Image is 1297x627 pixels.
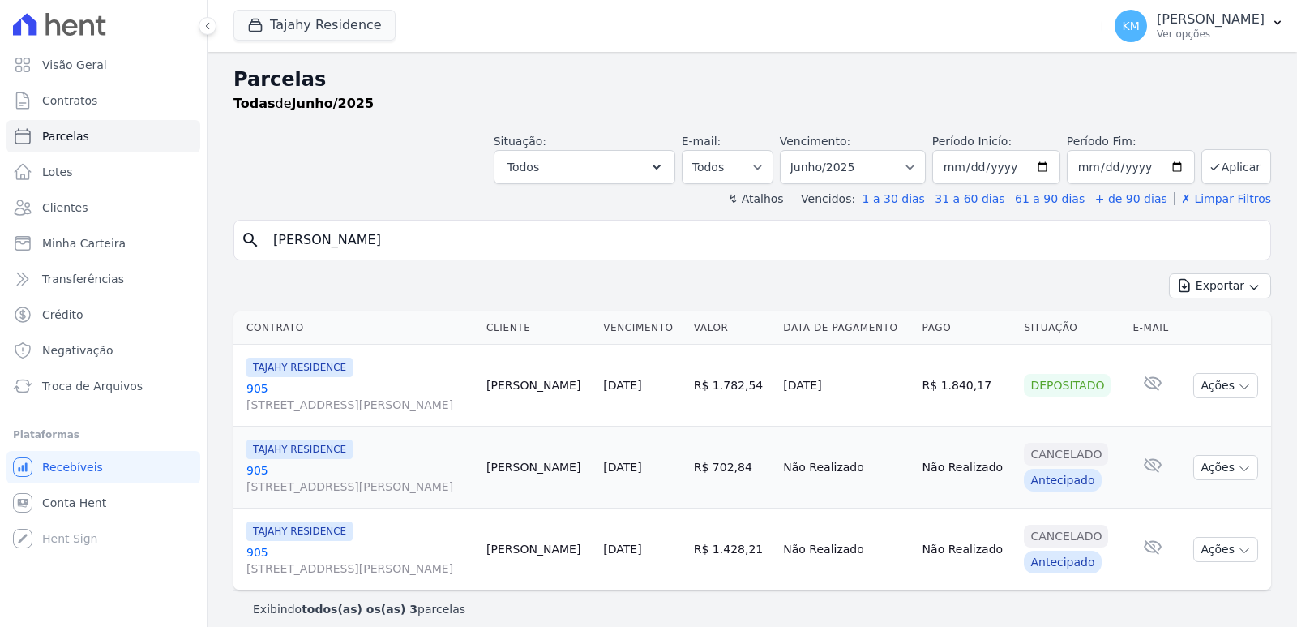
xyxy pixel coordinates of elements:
[794,192,855,205] label: Vencidos:
[480,311,597,345] th: Cliente
[1126,311,1179,345] th: E-mail
[1174,192,1271,205] a: ✗ Limpar Filtros
[292,96,375,111] strong: Junho/2025
[42,271,124,287] span: Transferências
[687,311,777,345] th: Valor
[42,57,107,73] span: Visão Geral
[302,603,417,616] b: todos(as) os(as) 3
[1015,192,1085,205] a: 61 a 90 dias
[687,427,777,509] td: R$ 702,84
[42,378,143,394] span: Troca de Arquivos
[777,345,915,427] td: [DATE]
[687,345,777,427] td: R$ 1.782,54
[233,65,1271,94] h2: Parcelas
[507,157,539,177] span: Todos
[916,311,1018,345] th: Pago
[863,192,925,205] a: 1 a 30 dias
[603,461,641,474] a: [DATE]
[233,311,480,345] th: Contrato
[42,164,73,180] span: Lotes
[6,487,200,519] a: Conta Hent
[480,345,597,427] td: [PERSON_NAME]
[494,150,675,184] button: Todos
[13,425,194,444] div: Plataformas
[246,462,473,495] a: 905[STREET_ADDRESS][PERSON_NAME]
[1193,373,1258,398] button: Ações
[6,156,200,188] a: Lotes
[932,135,1012,148] label: Período Inicío:
[42,128,89,144] span: Parcelas
[1193,455,1258,480] button: Ações
[1201,149,1271,184] button: Aplicar
[6,191,200,224] a: Clientes
[263,224,1264,256] input: Buscar por nome do lote ou do cliente
[6,451,200,483] a: Recebíveis
[728,192,783,205] label: ↯ Atalhos
[1067,133,1195,150] label: Período Fim:
[42,200,88,216] span: Clientes
[6,49,200,81] a: Visão Geral
[246,358,353,377] span: TAJAHY RESIDENCE
[42,459,103,475] span: Recebíveis
[1157,11,1265,28] p: [PERSON_NAME]
[42,342,113,359] span: Negativação
[1095,192,1167,205] a: + de 90 dias
[494,135,546,148] label: Situação:
[1024,469,1101,492] div: Antecipado
[480,509,597,590] td: [PERSON_NAME]
[6,334,200,367] a: Negativação
[6,370,200,402] a: Troca de Arquivos
[1024,443,1108,466] div: Cancelado
[916,509,1018,590] td: Não Realizado
[6,84,200,117] a: Contratos
[935,192,1004,205] a: 31 a 60 dias
[1017,311,1126,345] th: Situação
[777,427,915,509] td: Não Realizado
[682,135,721,148] label: E-mail:
[241,230,260,250] i: search
[1169,273,1271,298] button: Exportar
[480,427,597,509] td: [PERSON_NAME]
[1024,551,1101,573] div: Antecipado
[233,10,396,41] button: Tajahy Residence
[246,479,473,495] span: [STREET_ADDRESS][PERSON_NAME]
[6,298,200,331] a: Crédito
[1024,374,1111,397] div: Depositado
[42,307,83,323] span: Crédito
[246,397,473,413] span: [STREET_ADDRESS][PERSON_NAME]
[233,96,276,111] strong: Todas
[253,601,465,617] p: Exibindo parcelas
[777,509,915,590] td: Não Realizado
[42,92,97,109] span: Contratos
[777,311,915,345] th: Data de Pagamento
[916,427,1018,509] td: Não Realizado
[246,560,473,577] span: [STREET_ADDRESS][PERSON_NAME]
[603,379,641,392] a: [DATE]
[1157,28,1265,41] p: Ver opções
[42,235,126,251] span: Minha Carteira
[597,311,687,345] th: Vencimento
[603,543,641,556] a: [DATE]
[1102,3,1297,49] button: KM [PERSON_NAME] Ver opções
[6,120,200,152] a: Parcelas
[1122,20,1139,32] span: KM
[42,495,106,511] span: Conta Hent
[687,509,777,590] td: R$ 1.428,21
[233,94,374,114] p: de
[1024,525,1108,548] div: Cancelado
[6,227,200,260] a: Minha Carteira
[246,440,353,459] span: TAJAHY RESIDENCE
[916,345,1018,427] td: R$ 1.840,17
[6,263,200,295] a: Transferências
[246,380,473,413] a: 905[STREET_ADDRESS][PERSON_NAME]
[246,544,473,577] a: 905[STREET_ADDRESS][PERSON_NAME]
[780,135,850,148] label: Vencimento:
[246,522,353,541] span: TAJAHY RESIDENCE
[1193,537,1258,562] button: Ações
